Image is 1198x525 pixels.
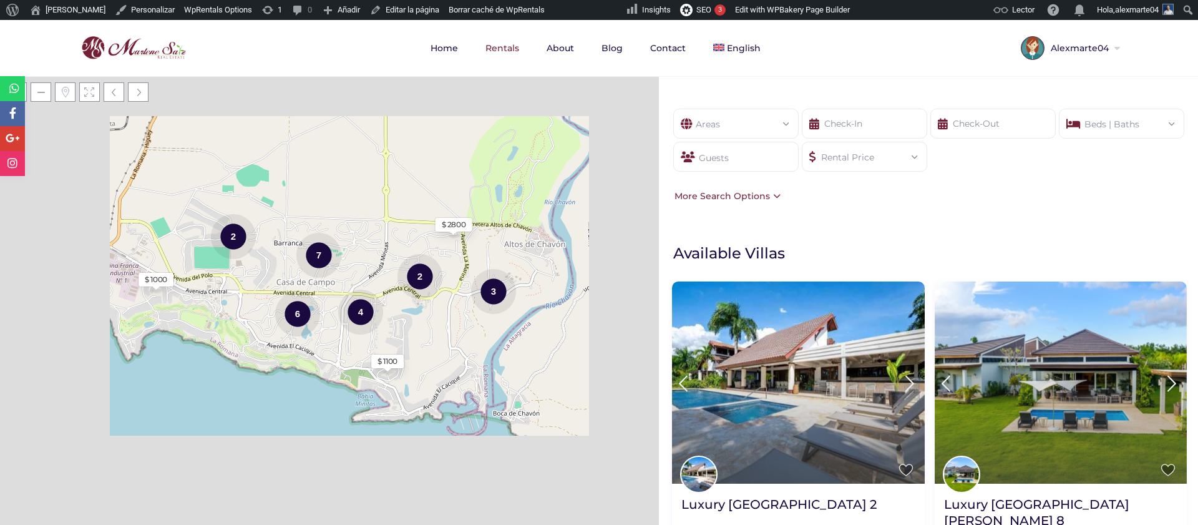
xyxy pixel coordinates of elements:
input: Check-Out [930,109,1056,139]
a: English [701,20,773,76]
a: Rentals [473,20,532,76]
a: Blog [589,20,635,76]
span: Alexmarte04 [1045,44,1112,52]
img: Luxury Villa Cañas 8 [935,282,1187,483]
div: 2 [397,253,442,300]
div: 6 [275,290,320,337]
span: alexmarte04 [1115,5,1159,14]
div: $ 2800 [442,219,466,230]
img: Visitas de 48 horas. Haz clic para ver más estadísticas del sitio. [556,3,626,18]
div: Loading Maps [236,166,423,232]
div: 3 [714,4,726,16]
div: Areas [683,109,789,131]
div: 7 [296,232,341,278]
a: About [534,20,587,76]
div: 3 [471,268,516,315]
h1: Available Villas [673,243,1192,263]
div: Guests [673,142,799,172]
a: Home [418,20,470,76]
div: Rental Price [812,142,917,164]
img: logo [78,33,189,63]
a: Contact [638,20,698,76]
div: Beds | Baths [1069,109,1174,131]
div: 2 [211,213,256,260]
a: Luxury [GEOGRAPHIC_DATA] 2 [681,496,877,522]
div: $ 1000 [145,274,167,285]
span: SEO [696,5,711,14]
img: Luxury Villa Colinas 2 [672,282,925,483]
span: English [727,42,761,54]
h2: Luxury [GEOGRAPHIC_DATA] 2 [681,496,877,513]
input: Check-In [802,109,927,139]
div: More Search Options [671,189,781,203]
div: $ 1100 [377,356,397,367]
div: 4 [338,288,383,335]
